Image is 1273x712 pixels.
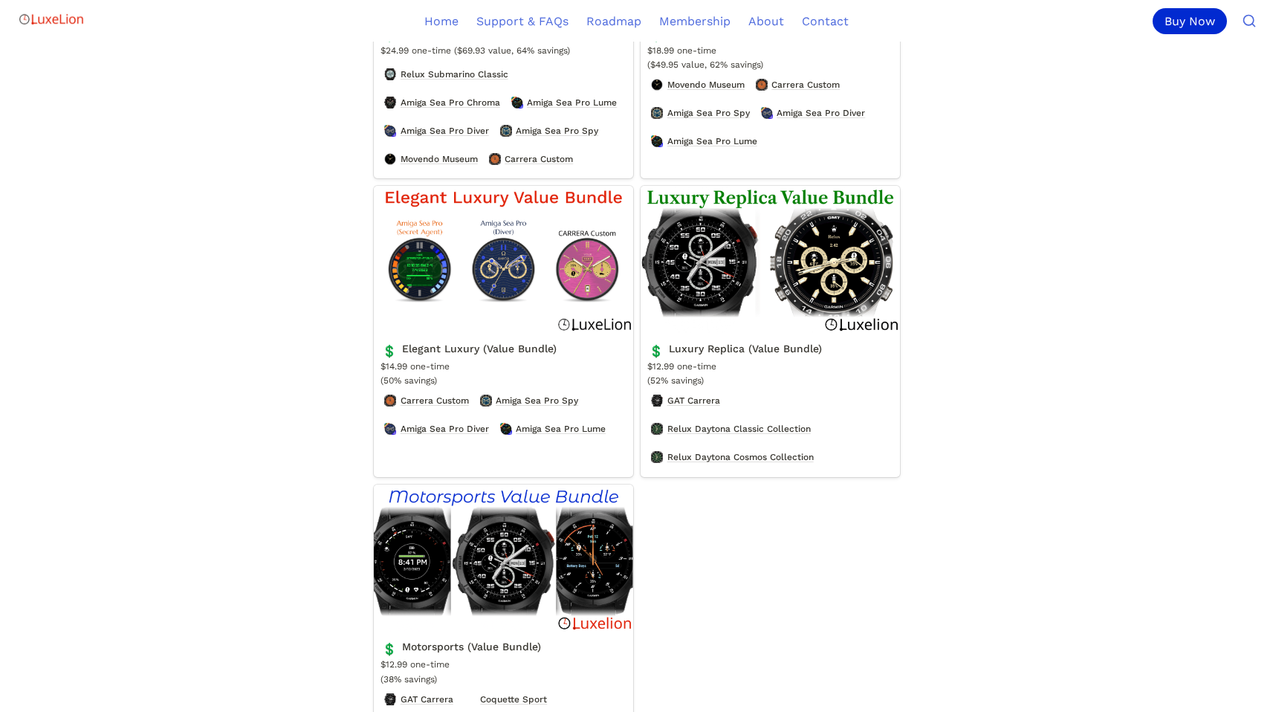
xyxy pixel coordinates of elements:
a: Elegant Luxury (Value Bundle) [374,186,633,477]
a: Luxury Replica (Value Bundle) [641,186,900,477]
a: Buy Now [1153,8,1233,34]
img: Logo [18,4,85,34]
div: Buy Now [1153,8,1227,34]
